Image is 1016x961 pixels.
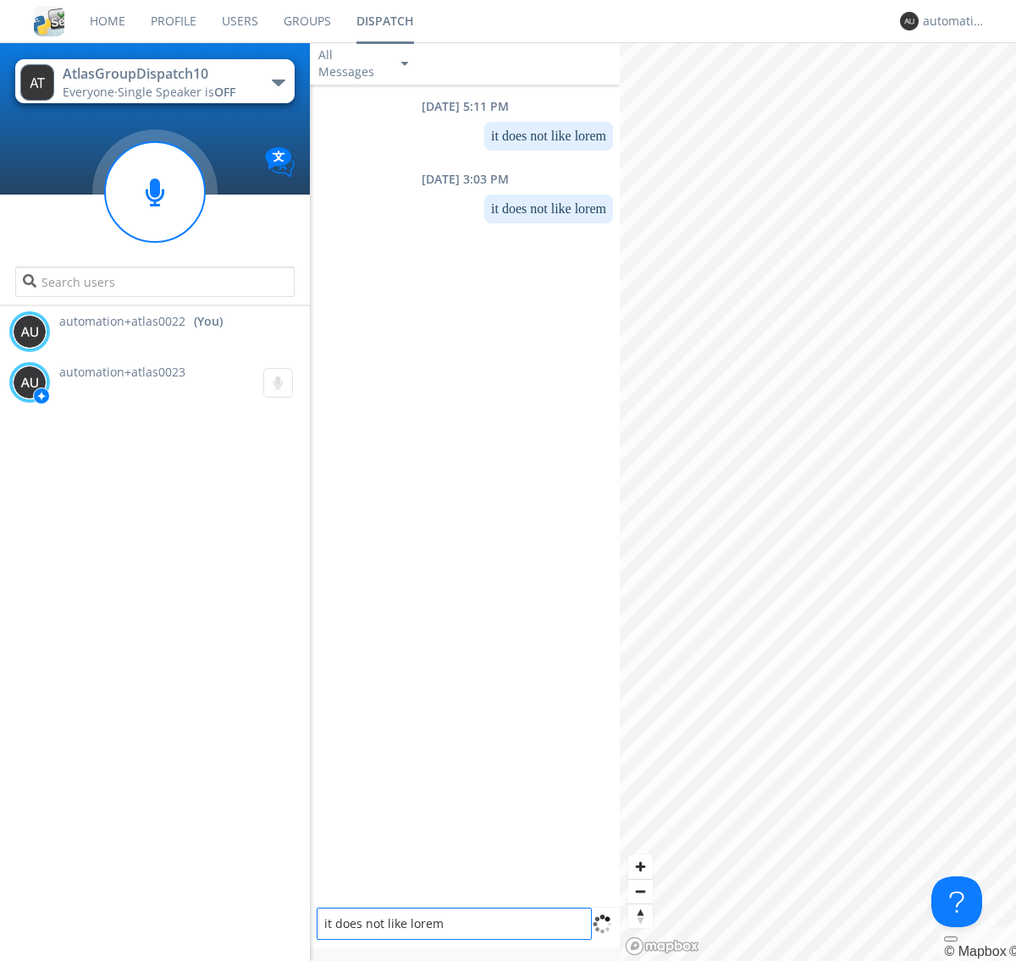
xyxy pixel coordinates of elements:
[310,98,620,115] div: [DATE] 5:11 PM
[944,936,958,942] button: Toggle attribution
[628,904,653,928] span: Reset bearing to north
[15,59,294,103] button: AtlasGroupDispatch10Everyone·Single Speaker isOFF
[310,171,620,188] div: [DATE] 3:03 PM
[20,64,54,101] img: 373638.png
[59,364,185,380] span: automation+atlas0023
[628,854,653,879] button: Zoom in
[194,313,223,330] div: (You)
[15,266,294,297] input: Search users
[625,936,699,956] a: Mapbox logo
[491,129,606,144] dc-p: it does not like lorem
[265,147,295,177] img: Translation enabled
[491,201,606,217] dc-p: it does not like lorem
[592,914,613,935] img: spin.svg
[628,880,653,903] span: Zoom out
[13,365,47,399] img: 373638.png
[900,12,919,30] img: 373638.png
[944,944,1006,958] a: Mapbox
[118,84,235,100] span: Single Speaker is
[318,47,386,80] div: All Messages
[317,908,592,940] textarea: it does not like lorem
[63,84,253,101] div: Everyone ·
[214,84,235,100] span: OFF
[59,313,185,330] span: automation+atlas0022
[923,13,986,30] div: automation+atlas0022
[13,315,47,349] img: 373638.png
[628,903,653,928] button: Reset bearing to north
[34,6,64,36] img: cddb5a64eb264b2086981ab96f4c1ba7
[63,64,253,84] div: AtlasGroupDispatch10
[401,62,408,66] img: caret-down-sm.svg
[628,879,653,903] button: Zoom out
[931,876,982,927] iframe: Toggle Customer Support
